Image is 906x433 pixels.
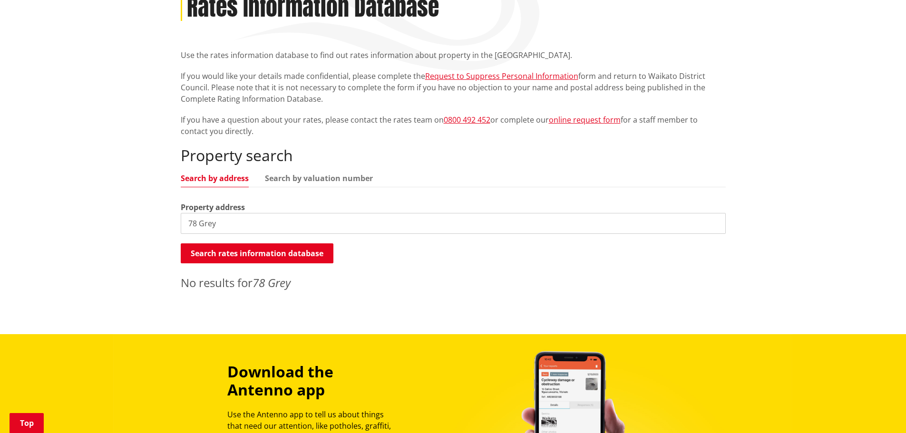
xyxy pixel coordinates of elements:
[181,70,726,105] p: If you would like your details made confidential, please complete the form and return to Waikato ...
[444,115,490,125] a: 0800 492 452
[425,71,578,81] a: Request to Suppress Personal Information
[265,174,373,182] a: Search by valuation number
[181,174,249,182] a: Search by address
[549,115,621,125] a: online request form
[253,275,291,290] em: 78 Grey
[181,49,726,61] p: Use the rates information database to find out rates information about property in the [GEOGRAPHI...
[181,274,726,291] p: No results for
[862,393,896,427] iframe: Messenger Launcher
[181,213,726,234] input: e.g. Duke Street NGARUAWAHIA
[181,114,726,137] p: If you have a question about your rates, please contact the rates team on or complete our for a s...
[181,202,245,213] label: Property address
[181,243,333,263] button: Search rates information database
[10,413,44,433] a: Top
[227,363,399,399] h3: Download the Antenno app
[181,146,726,164] h2: Property search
